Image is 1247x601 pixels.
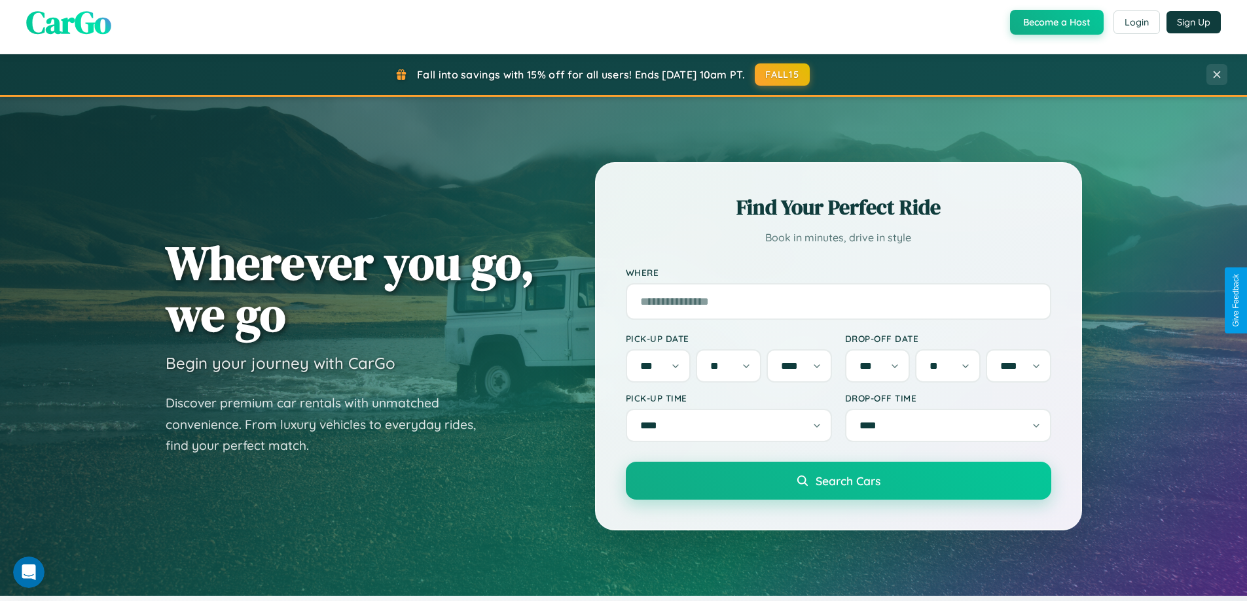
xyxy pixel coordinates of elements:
label: Drop-off Date [845,333,1051,344]
p: Book in minutes, drive in style [626,228,1051,247]
button: Search Cars [626,462,1051,500]
button: FALL15 [755,63,810,86]
span: Fall into savings with 15% off for all users! Ends [DATE] 10am PT. [417,68,745,81]
button: Become a Host [1010,10,1104,35]
button: Sign Up [1166,11,1221,33]
button: Login [1113,10,1160,34]
h3: Begin your journey with CarGo [166,353,395,373]
label: Where [626,267,1051,278]
div: Give Feedback [1231,274,1240,327]
label: Drop-off Time [845,392,1051,404]
h1: Wherever you go, we go [166,237,535,340]
span: CarGo [26,1,111,44]
label: Pick-up Date [626,333,832,344]
label: Pick-up Time [626,392,832,404]
h2: Find Your Perfect Ride [626,193,1051,222]
iframe: Intercom live chat [13,557,45,588]
span: Search Cars [816,473,880,488]
p: Discover premium car rentals with unmatched convenience. From luxury vehicles to everyday rides, ... [166,392,493,456]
